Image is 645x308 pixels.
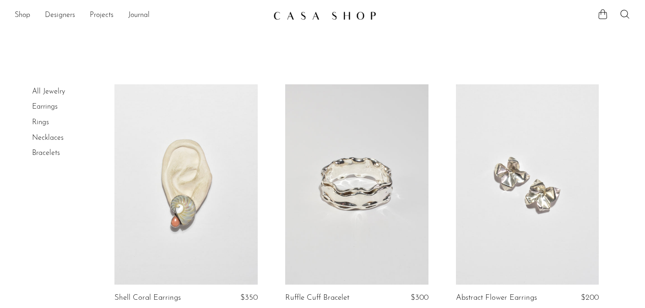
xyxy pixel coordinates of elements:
[32,134,64,142] a: Necklaces
[456,294,537,302] a: Abstract Flower Earrings
[240,294,258,302] span: $350
[32,119,49,126] a: Rings
[15,8,266,23] nav: Desktop navigation
[114,294,181,302] a: Shell Coral Earrings
[128,10,150,22] a: Journal
[32,103,58,110] a: Earrings
[45,10,75,22] a: Designers
[581,294,599,302] span: $200
[32,149,60,157] a: Bracelets
[411,294,428,302] span: $300
[15,10,30,22] a: Shop
[90,10,114,22] a: Projects
[285,294,349,302] a: Ruffle Cuff Bracelet
[15,8,266,23] ul: NEW HEADER MENU
[32,88,65,95] a: All Jewelry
